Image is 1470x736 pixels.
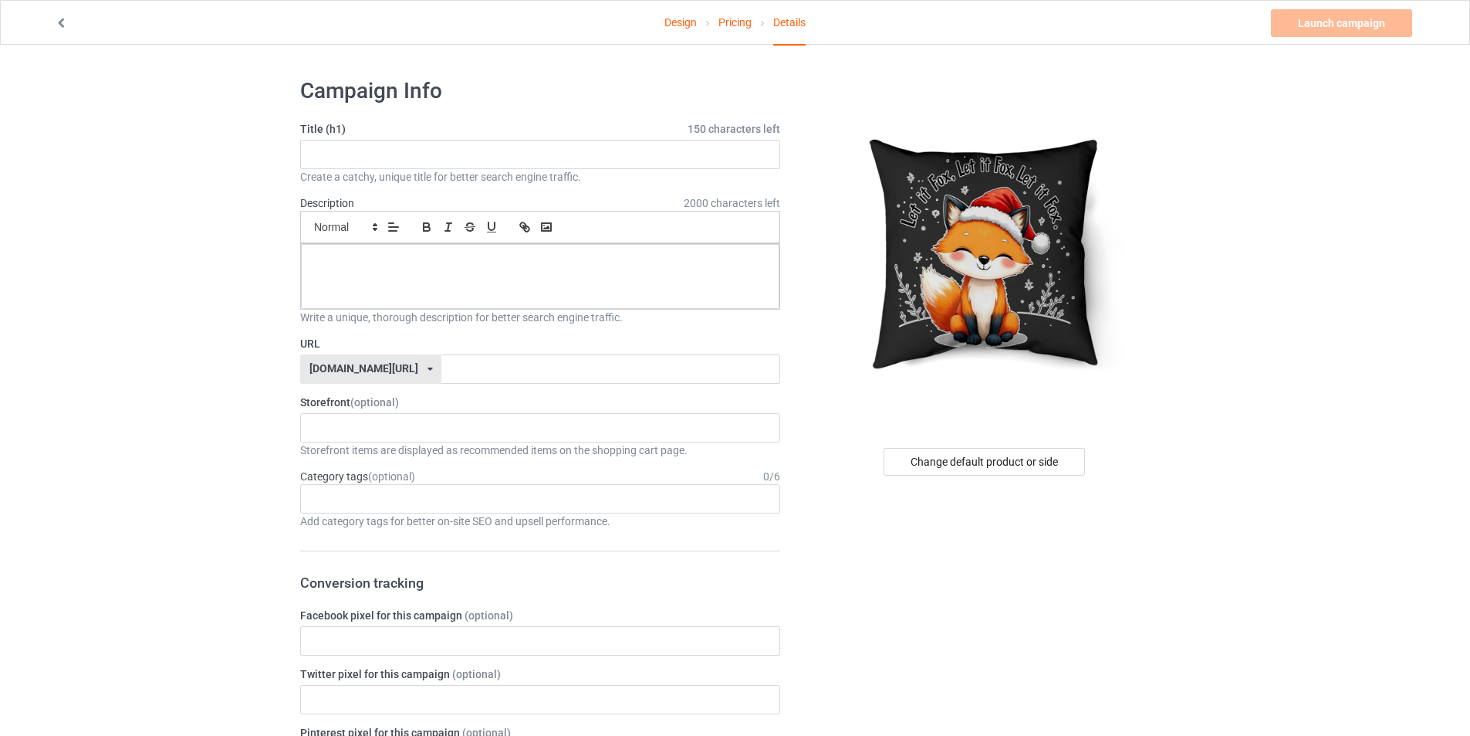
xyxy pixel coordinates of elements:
label: Description [300,197,354,209]
div: Create a catchy, unique title for better search engine traffic. [300,169,780,185]
h1: Campaign Info [300,77,780,105]
div: Write a unique, thorough description for better search engine traffic. [300,310,780,325]
span: (optional) [465,609,513,622]
div: Storefront items are displayed as recommended items on the shopping cart page. [300,443,780,458]
label: Twitter pixel for this campaign [300,666,780,682]
div: [DOMAIN_NAME][URL] [309,363,418,374]
a: Design [664,1,697,44]
span: 2000 characters left [684,195,780,211]
label: URL [300,336,780,351]
label: Facebook pixel for this campaign [300,608,780,623]
label: Category tags [300,469,415,484]
div: Change default product or side [884,448,1085,476]
div: 0 / 6 [763,469,780,484]
span: (optional) [350,396,399,409]
div: Details [773,1,806,46]
h3: Conversion tracking [300,574,780,592]
label: Title (h1) [300,121,780,137]
label: Storefront [300,395,780,410]
span: 150 characters left [688,121,780,137]
a: Pricing [718,1,752,44]
span: (optional) [368,470,415,483]
div: Add category tags for better on-site SEO and upsell performance. [300,514,780,529]
span: (optional) [452,668,501,680]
